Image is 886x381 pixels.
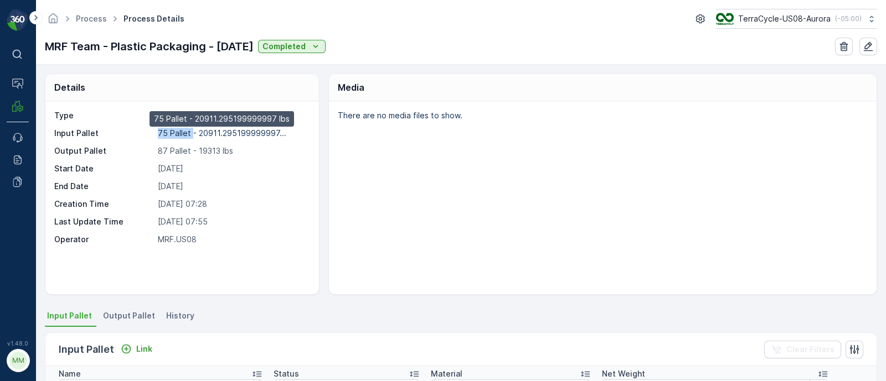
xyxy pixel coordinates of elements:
[54,110,153,121] p: Type
[786,344,835,355] p: Clear Filters
[59,368,81,379] p: Name
[158,163,307,174] p: [DATE]
[59,342,114,357] p: Input Pallet
[431,368,462,379] p: Material
[158,181,307,192] p: [DATE]
[121,13,187,24] span: Process Details
[103,310,155,321] span: Output Pallet
[7,340,29,347] span: v 1.48.0
[45,38,254,55] p: MRF Team - Plastic Packaging - [DATE]
[716,9,877,29] button: TerraCycle-US08-Aurora(-05:00)
[258,40,326,53] button: Completed
[158,199,307,210] p: [DATE] 07:28
[7,349,29,372] button: MM
[262,41,306,52] p: Completed
[764,341,841,358] button: Clear Filters
[54,81,85,94] p: Details
[54,128,153,139] p: Input Pallet
[47,17,59,26] a: Homepage
[7,9,29,31] img: logo
[54,216,153,227] p: Last Update Time
[738,13,831,24] p: TerraCycle-US08-Aurora
[602,368,645,379] p: Net Weight
[116,342,157,356] button: Link
[338,81,364,94] p: Media
[54,181,153,192] p: End Date
[9,352,27,369] div: MM
[716,13,734,25] img: image_ci7OI47.png
[136,343,152,354] p: Link
[154,113,290,124] p: 75 Pallet - 20911.295199999997 lbs
[158,234,307,245] p: MRF.US08
[338,110,865,121] p: There are no media files to show.
[76,14,107,23] a: Process
[158,216,307,227] p: [DATE] 07:55
[835,14,862,23] p: ( -05:00 )
[158,145,307,156] p: 87 Pallet - 19313 lbs
[274,368,299,379] p: Status
[158,128,286,138] p: 75 Pallet - 20911.295199999997...
[166,310,194,321] span: History
[158,110,307,121] p: Process
[47,310,92,321] span: Input Pallet
[54,199,153,210] p: Creation Time
[54,145,153,156] p: Output Pallet
[54,163,153,174] p: Start Date
[54,234,153,245] p: Operator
